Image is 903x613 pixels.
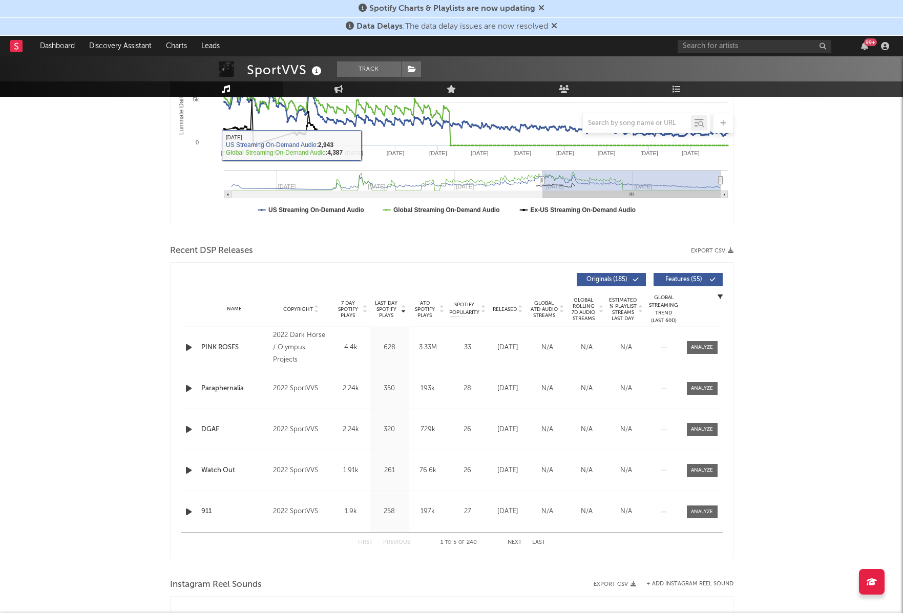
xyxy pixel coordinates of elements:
[373,425,406,435] div: 320
[491,343,525,353] div: [DATE]
[450,466,486,476] div: 26
[334,506,368,517] div: 1.9k
[177,70,184,135] text: Luminate Daily Streams
[170,579,262,591] span: Instagram Reel Sounds
[660,277,707,283] span: Features ( 55 )
[681,150,699,156] text: [DATE]
[383,540,410,545] button: Previous
[491,384,525,394] div: [DATE]
[556,150,574,156] text: [DATE]
[201,343,268,353] a: PINK ROSES
[470,150,488,156] text: [DATE]
[609,425,643,435] div: N/A
[491,466,525,476] div: [DATE]
[170,245,253,257] span: Recent DSP Releases
[337,61,401,77] button: Track
[393,206,499,214] text: Global Streaming On-Demand Audio
[640,150,658,156] text: [DATE]
[273,424,329,436] div: 2022 SportVVS
[221,150,239,156] text: [DATE]
[551,23,557,31] span: Dismiss
[201,305,268,313] div: Name
[530,300,558,319] span: Global ATD Audio Streams
[493,306,517,312] span: Released
[193,96,199,102] text: 5k
[268,206,364,214] text: US Streaming On-Demand Audio
[530,506,564,517] div: N/A
[373,300,400,319] span: Last Day Spotify Plays
[194,36,227,56] a: Leads
[159,36,194,56] a: Charts
[358,540,373,545] button: First
[570,297,598,322] span: Global Rolling 7D Audio Streams
[513,150,531,156] text: [DATE]
[654,273,723,286] button: Features(55)
[450,506,486,517] div: 27
[597,150,615,156] text: [DATE]
[411,425,445,435] div: 729k
[532,540,545,545] button: Last
[445,540,451,545] span: to
[201,466,268,476] div: Watch Out
[594,581,636,587] button: Export CSV
[334,343,368,353] div: 4.4k
[411,300,438,319] span: ATD Spotify Plays
[577,273,646,286] button: Originals(185)
[609,297,637,322] span: Estimated % Playlist Streams Last Day
[334,466,368,476] div: 1.91k
[302,150,320,156] text: [DATE]
[369,5,535,13] span: Spotify Charts & Playlists are now updating
[530,343,564,353] div: N/A
[609,384,643,394] div: N/A
[283,306,313,312] span: Copyright
[691,248,733,254] button: Export CSV
[491,425,525,435] div: [DATE]
[247,61,324,78] div: SportVVS
[411,466,445,476] div: 76.6k
[411,506,445,517] div: 197k
[373,384,406,394] div: 350
[431,537,487,549] div: 1 5 240
[583,119,691,128] input: Search by song name or URL
[570,466,604,476] div: N/A
[201,506,268,517] a: 911
[609,343,643,353] div: N/A
[861,42,868,50] button: 99+
[373,343,406,353] div: 628
[570,384,604,394] div: N/A
[450,384,486,394] div: 28
[609,466,643,476] div: N/A
[508,540,522,545] button: Next
[458,540,465,545] span: of
[636,581,733,587] div: + Add Instagram Reel Sound
[411,343,445,353] div: 3.33M
[273,464,329,477] div: 2022 SportVVS
[356,23,548,31] span: : The data delay issues are now resolved
[538,5,544,13] span: Dismiss
[195,139,198,145] text: 0
[334,425,368,435] div: 2.24k
[570,425,604,435] div: N/A
[450,343,486,353] div: 33
[678,40,831,53] input: Search for artists
[450,425,486,435] div: 26
[570,506,604,517] div: N/A
[33,36,82,56] a: Dashboard
[864,38,877,46] div: 99 +
[386,150,404,156] text: [DATE]
[646,581,733,587] button: + Add Instagram Reel Sound
[429,150,447,156] text: [DATE]
[609,506,643,517] div: N/A
[530,206,636,214] text: Ex-US Streaming On-Demand Audio
[373,506,406,517] div: 258
[345,150,363,156] text: [DATE]
[530,466,564,476] div: N/A
[373,466,406,476] div: 261
[411,384,445,394] div: 193k
[491,506,525,517] div: [DATE]
[201,425,268,435] a: DGAF
[201,384,268,394] a: Paraphernalia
